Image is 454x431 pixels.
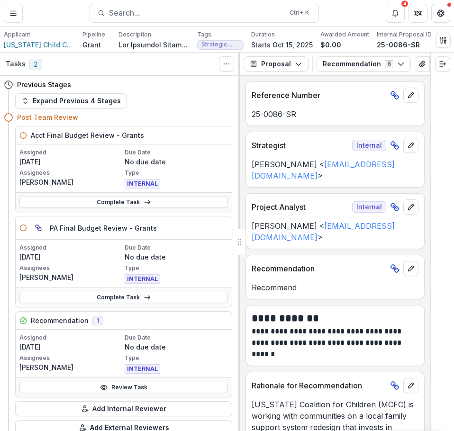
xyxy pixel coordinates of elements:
[288,8,311,18] div: Ctrl + K
[19,272,123,282] p: [PERSON_NAME]
[125,342,228,352] p: No due date
[377,40,420,50] p: 25-0086-SR
[415,56,430,72] button: View Attached Files
[109,9,284,18] span: Search...
[403,138,418,153] button: edit
[251,30,275,39] p: Duration
[125,243,228,252] p: Due Date
[92,316,103,325] span: 1
[252,380,386,391] p: Rationale for Recommendation
[19,333,123,342] p: Assigned
[403,378,418,393] button: edit
[90,4,319,23] button: Search...
[19,148,123,157] p: Assigned
[251,40,313,50] p: Starts Oct 15, 2025
[352,140,386,151] span: Internal
[252,201,348,213] p: Project Analyst
[403,199,418,215] button: edit
[201,41,239,48] span: Strategic Relationships - Other Grants and Contracts
[219,56,234,72] button: Toggle View Cancelled Tasks
[252,263,386,274] p: Recommendation
[6,60,26,68] h3: Tasks
[82,40,101,50] p: Grant
[19,382,228,393] a: Review Task
[377,30,432,39] p: Internal Proposal ID
[19,157,123,167] p: [DATE]
[17,80,71,90] h4: Previous Stages
[19,169,123,177] p: Assignees
[125,252,228,262] p: No due date
[403,88,418,103] button: edit
[118,30,151,39] p: Description
[17,112,78,122] h4: Post Team Review
[15,401,232,416] button: Add Internal Reviewer
[31,130,144,140] h5: Acct Final Budget Review - Grants
[252,282,418,293] p: Recommend
[19,354,123,362] p: Assignees
[252,220,418,243] p: [PERSON_NAME] < >
[435,56,450,72] button: Expand right
[320,40,341,50] p: $0.00
[197,30,211,39] p: Tags
[4,30,30,39] p: Applicant
[4,40,75,50] a: [US_STATE] Child Care Association
[252,108,418,120] p: 25-0086-SR
[125,157,228,167] p: No due date
[401,0,408,7] div: 4
[50,223,157,233] h5: PA Final Budget Review - Grants
[252,159,418,181] p: [PERSON_NAME] < >
[352,201,386,213] span: Internal
[29,59,42,70] span: 2
[125,148,228,157] p: Due Date
[125,264,228,272] p: Type
[317,56,411,72] button: Recommendation6
[19,177,123,187] p: [PERSON_NAME]
[125,169,228,177] p: Type
[403,261,418,276] button: edit
[252,90,386,101] p: Reference Number
[19,264,123,272] p: Assignees
[31,315,89,325] h5: Recommendation
[386,4,405,23] button: Notifications
[409,4,427,23] button: Partners
[125,179,160,189] span: INTERNAL
[4,4,23,23] button: Toggle Menu
[19,342,123,352] p: [DATE]
[19,243,123,252] p: Assigned
[125,274,160,284] span: INTERNAL
[431,4,450,23] button: Get Help
[19,362,123,372] p: [PERSON_NAME]
[15,93,127,108] button: Expand Previous 4 Stages
[118,40,190,50] p: Lor Ipsumdol Sitametco adi Elitsedd (EIU) temporin utlab etdol magnaali en admi veniam qu n exer ...
[320,30,369,39] p: Awarded Amount
[19,292,228,303] a: Complete Task
[19,252,123,262] p: [DATE]
[125,333,228,342] p: Due Date
[19,197,228,208] a: Complete Task
[125,364,160,374] span: INTERNAL
[82,30,105,39] p: Pipeline
[31,220,46,235] button: View dependent tasks
[125,354,228,362] p: Type
[244,56,309,72] button: Proposal
[252,140,348,151] p: Strategist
